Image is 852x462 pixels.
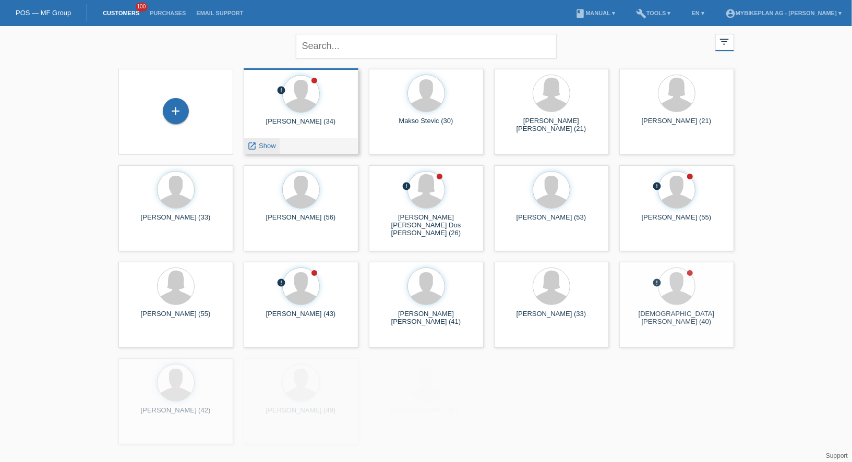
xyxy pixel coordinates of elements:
i: error [402,181,412,191]
div: [PERSON_NAME] [PERSON_NAME] (21) [502,117,601,133]
div: [PERSON_NAME] [PERSON_NAME] Dos [PERSON_NAME] (26) [377,213,475,232]
a: Customers [98,10,145,16]
div: [PERSON_NAME] (57) [377,406,475,423]
a: POS — MF Group [16,9,71,17]
a: EN ▾ [687,10,710,16]
div: [PERSON_NAME] (34) [252,117,350,134]
div: [DEMOGRAPHIC_DATA][PERSON_NAME] (40) [628,310,726,326]
div: [PERSON_NAME] (33) [502,310,601,326]
a: launch Show [248,142,276,150]
div: [PERSON_NAME] (55) [628,213,726,230]
span: Show [259,142,276,150]
div: [PERSON_NAME] (49) [252,406,350,423]
div: unconfirmed, pending [277,86,286,96]
div: Makso Stevic (30) [377,117,475,133]
input: Search... [296,34,557,58]
i: launch [248,141,257,151]
i: filter_list [719,36,730,47]
i: error [653,278,662,287]
div: [PERSON_NAME] (21) [628,117,726,133]
div: Add customer [163,102,188,120]
div: unconfirmed, pending [653,181,662,192]
div: [PERSON_NAME] (33) [127,213,225,230]
div: unconfirmed, pending [402,181,412,192]
a: Purchases [145,10,191,16]
i: account_circle [725,8,736,19]
i: error [653,181,662,191]
i: book [575,8,585,19]
i: build [636,8,646,19]
div: [PERSON_NAME] (43) [252,310,350,326]
a: bookManual ▾ [570,10,620,16]
span: 100 [136,3,148,11]
div: unconfirmed, pending [277,278,286,289]
a: account_circleMybikeplan AG - [PERSON_NAME] ▾ [720,10,847,16]
a: buildTools ▾ [631,10,676,16]
div: [PERSON_NAME] [PERSON_NAME] (41) [377,310,475,326]
i: error [277,86,286,95]
a: Email Support [191,10,248,16]
a: Support [826,452,848,459]
div: unconfirmed, pending [653,278,662,289]
i: error [277,278,286,287]
div: [PERSON_NAME] (53) [502,213,601,230]
div: [PERSON_NAME] (42) [127,406,225,423]
div: [PERSON_NAME] (55) [127,310,225,326]
div: [PERSON_NAME] (56) [252,213,350,230]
